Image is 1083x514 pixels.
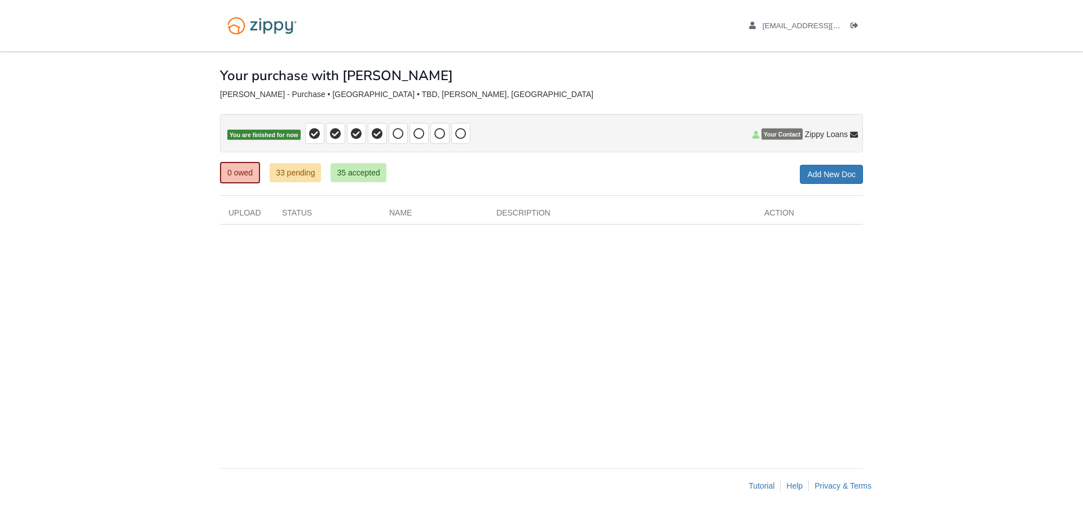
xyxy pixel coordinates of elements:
span: You are finished for now [227,130,301,140]
a: Privacy & Terms [815,481,871,490]
a: edit profile [749,21,892,33]
div: Upload [220,207,274,224]
div: Description [488,207,756,224]
a: 33 pending [270,163,321,182]
a: Add New Doc [800,165,863,184]
div: Name [381,207,488,224]
div: [PERSON_NAME] - Purchase • [GEOGRAPHIC_DATA] • TBD, [PERSON_NAME], [GEOGRAPHIC_DATA] [220,90,863,99]
span: ajakkcarr@gmail.com [763,21,892,30]
div: Action [756,207,863,224]
a: Log out [851,21,863,33]
h1: Your purchase with [PERSON_NAME] [220,68,453,83]
span: Zippy Loans [805,129,848,140]
a: 0 owed [220,162,260,183]
span: Your Contact [761,129,803,140]
img: Logo [220,11,304,40]
a: Tutorial [749,481,774,490]
div: Status [274,207,381,224]
a: Help [786,481,803,490]
a: 35 accepted [331,163,386,182]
